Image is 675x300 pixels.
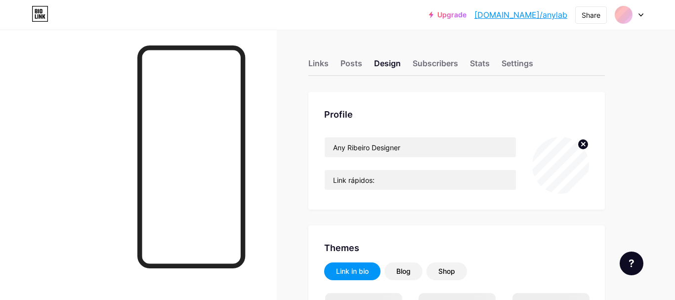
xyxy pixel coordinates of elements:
[474,9,567,21] a: [DOMAIN_NAME]/anylab
[324,241,589,255] div: Themes
[325,137,516,157] input: Name
[324,108,589,121] div: Profile
[438,266,455,276] div: Shop
[336,266,369,276] div: Link in bio
[325,170,516,190] input: Bio
[470,57,490,75] div: Stats
[413,57,458,75] div: Subscribers
[374,57,401,75] div: Design
[396,266,411,276] div: Blog
[308,57,329,75] div: Links
[340,57,362,75] div: Posts
[502,57,533,75] div: Settings
[582,10,600,20] div: Share
[429,11,466,19] a: Upgrade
